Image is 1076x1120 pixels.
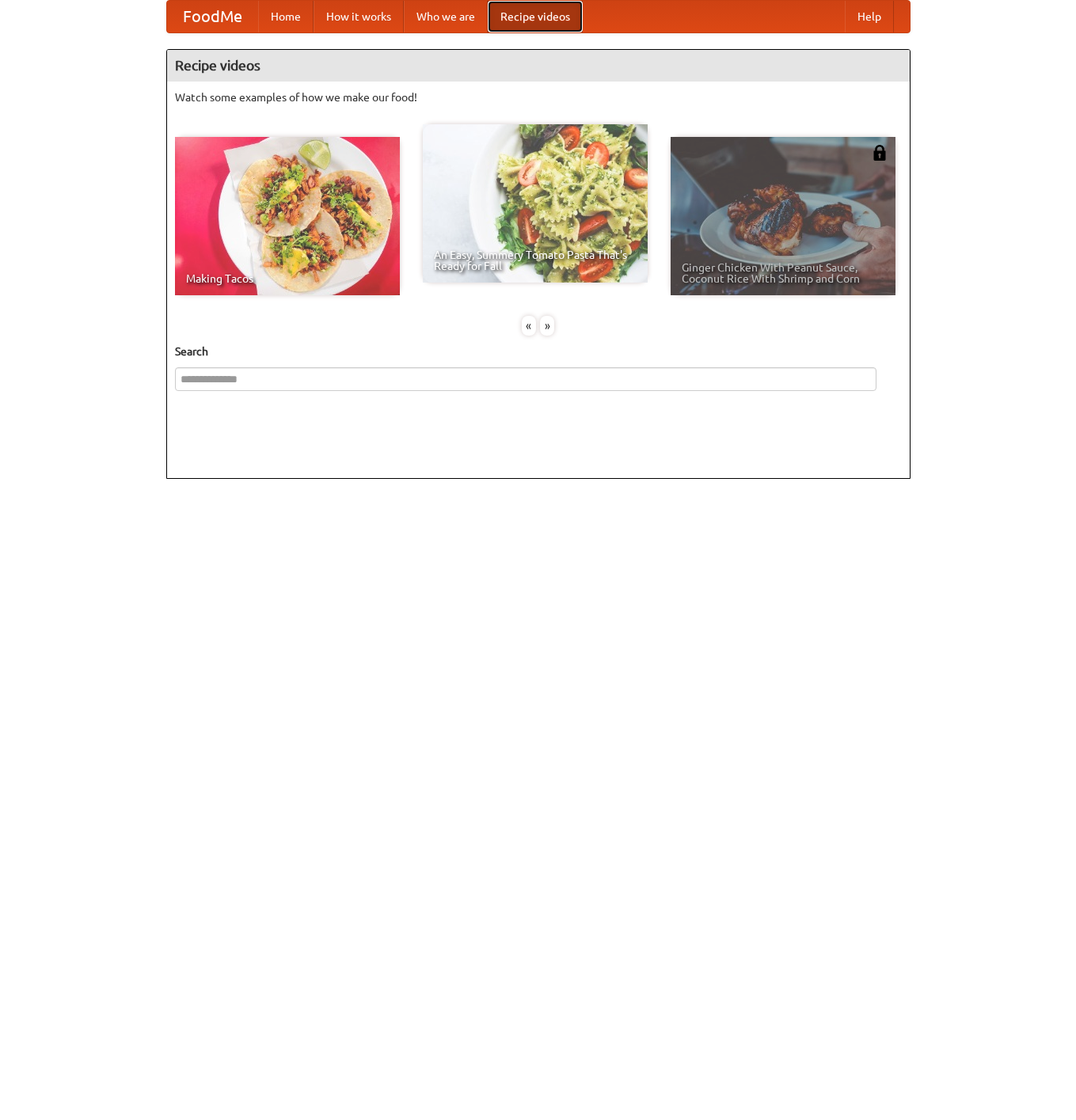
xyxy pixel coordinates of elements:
h4: Recipe videos [167,50,910,82]
div: « [522,316,536,336]
div: » [540,316,554,336]
a: Recipe videos [488,1,583,32]
a: Help [845,1,894,32]
img: 483408.png [872,145,888,161]
span: An Easy, Summery Tomato Pasta That's Ready for Fall [434,249,637,271]
span: Making Tacos [186,273,389,284]
a: Making Tacos [175,137,400,295]
a: FoodMe [167,1,258,32]
p: Watch some examples of how we make our food! [175,89,902,105]
h5: Search [175,344,902,359]
a: How it works [314,1,404,32]
a: Who we are [404,1,488,32]
a: An Easy, Summery Tomato Pasta That's Ready for Fall [423,124,648,283]
a: Home [258,1,314,32]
